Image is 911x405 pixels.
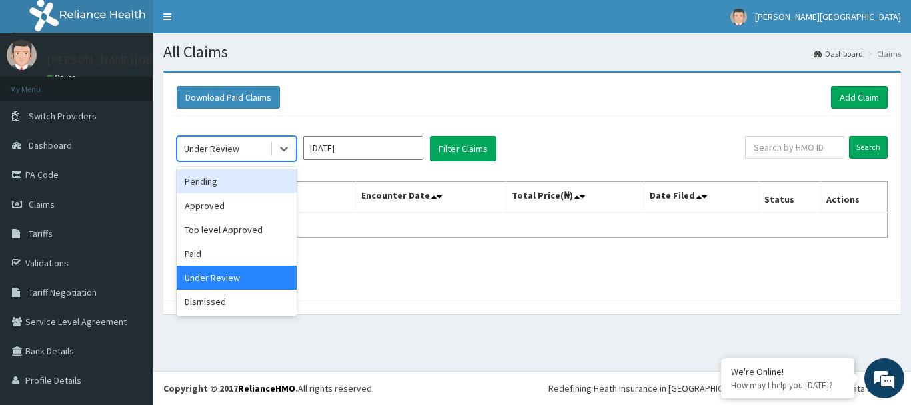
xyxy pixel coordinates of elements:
th: Date Filed [644,182,759,213]
div: Paid [177,242,297,266]
input: Select Month and Year [303,136,423,160]
input: Search by HMO ID [745,136,844,159]
th: Status [759,182,821,213]
button: Download Paid Claims [177,86,280,109]
button: Filter Claims [430,136,496,161]
span: Dashboard [29,139,72,151]
input: Search [849,136,888,159]
div: Pending [177,169,297,193]
strong: Copyright © 2017 . [163,382,298,394]
a: Online [47,73,79,82]
div: Under Review [184,142,239,155]
span: [PERSON_NAME][GEOGRAPHIC_DATA] [755,11,901,23]
p: How may I help you today? [731,380,844,391]
p: [PERSON_NAME][GEOGRAPHIC_DATA] [47,54,244,66]
th: Actions [820,182,887,213]
div: We're Online! [731,366,844,378]
th: Encounter Date [356,182,506,213]
textarea: Type your message and hit 'Enter' [7,266,254,313]
footer: All rights reserved. [153,371,911,405]
span: Tariffs [29,228,53,240]
img: d_794563401_company_1708531726252_794563401 [25,67,54,100]
h1: All Claims [163,43,901,61]
a: Dashboard [814,48,863,59]
span: Tariff Negotiation [29,286,97,298]
span: Switch Providers [29,110,97,122]
div: Dismissed [177,290,297,314]
div: Under Review [177,266,297,290]
div: Redefining Heath Insurance in [GEOGRAPHIC_DATA] using Telemedicine and Data Science! [548,382,901,395]
a: RelianceHMO [238,382,295,394]
span: Claims [29,198,55,210]
li: Claims [864,48,901,59]
th: Total Price(₦) [506,182,644,213]
div: Minimize live chat window [219,7,251,39]
a: Add Claim [831,86,888,109]
div: Top level Approved [177,218,297,242]
img: User Image [7,40,37,70]
img: User Image [730,9,747,25]
span: We're online! [77,119,184,254]
div: Chat with us now [69,75,224,92]
div: Approved [177,193,297,218]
